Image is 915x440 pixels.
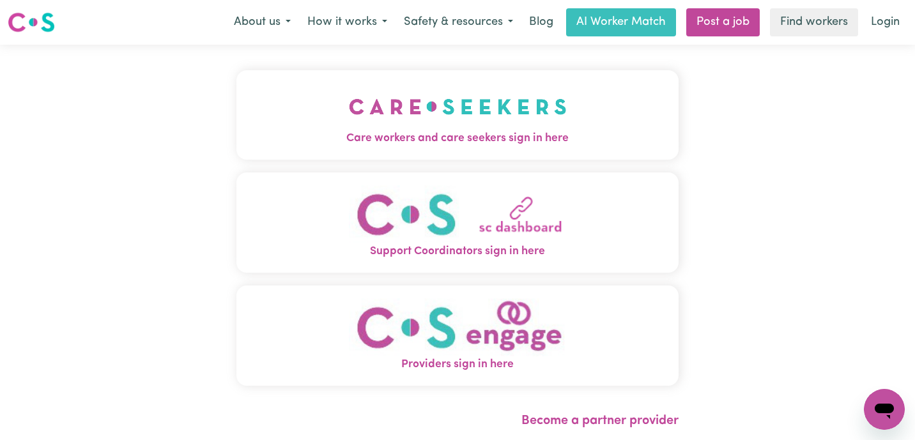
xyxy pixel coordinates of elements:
span: Providers sign in here [236,356,679,373]
a: AI Worker Match [566,8,676,36]
iframe: Button to launch messaging window [864,389,905,430]
button: Providers sign in here [236,285,679,386]
a: Find workers [770,8,858,36]
a: Careseekers logo [8,8,55,37]
span: Care workers and care seekers sign in here [236,130,679,147]
button: Safety & resources [396,9,521,36]
button: Care workers and care seekers sign in here [236,70,679,160]
button: Support Coordinators sign in here [236,172,679,273]
a: Become a partner provider [521,414,679,427]
button: About us [226,9,299,36]
a: Blog [521,8,561,36]
button: How it works [299,9,396,36]
span: Support Coordinators sign in here [236,243,679,260]
img: Careseekers logo [8,11,55,34]
a: Post a job [686,8,760,36]
a: Login [863,8,907,36]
